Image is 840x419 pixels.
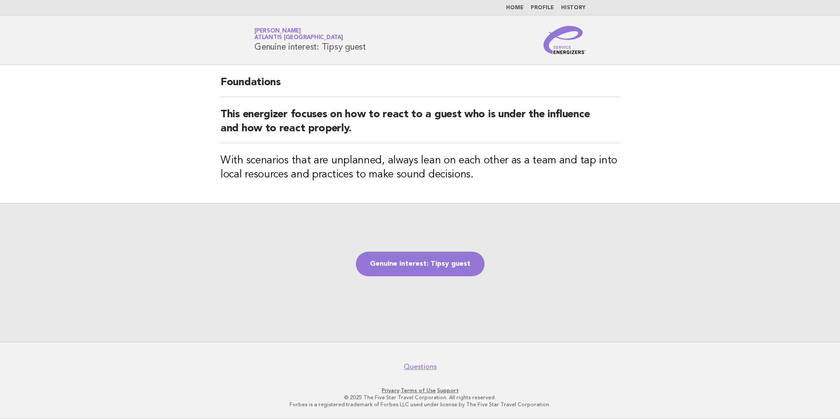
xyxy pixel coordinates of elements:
[254,29,366,51] h1: Genuine interest: Tipsy guest
[356,252,485,276] a: Genuine interest: Tipsy guest
[254,28,343,40] a: [PERSON_NAME]Atlantis [GEOGRAPHIC_DATA]
[151,387,689,394] p: · ·
[543,26,586,54] img: Service Energizers
[561,5,586,11] a: History
[151,394,689,401] p: © 2025 The Five Star Travel Corporation. All rights reserved.
[437,387,459,394] a: Support
[506,5,524,11] a: Home
[531,5,554,11] a: Profile
[254,35,343,41] span: Atlantis [GEOGRAPHIC_DATA]
[382,387,399,394] a: Privacy
[404,362,437,371] a: Questions
[151,401,689,408] p: Forbes is a registered trademark of Forbes LLC used under license by The Five Star Travel Corpora...
[401,387,436,394] a: Terms of Use
[221,76,619,97] h2: Foundations
[221,108,619,143] h2: This energizer focuses on how to react to a guest who is under the influence and how to react pro...
[221,154,619,182] h3: With scenarios that are unplanned, always lean on each other as a team and tap into local resourc...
